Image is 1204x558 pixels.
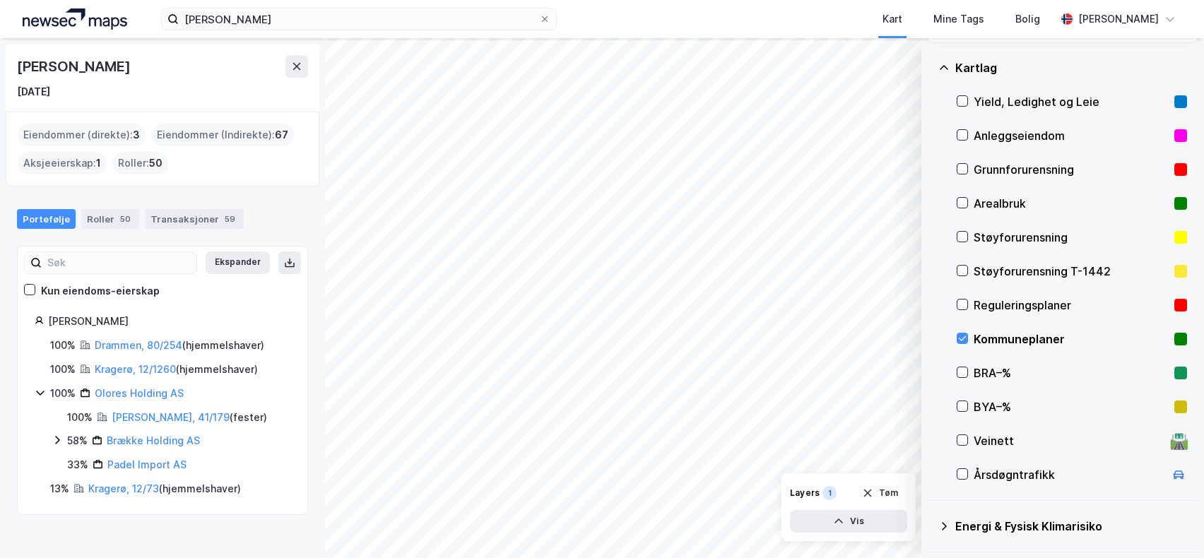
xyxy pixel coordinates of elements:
[112,411,230,423] a: [PERSON_NAME], 41/179
[88,482,159,494] a: Kragerø, 12/73
[41,283,160,299] div: Kun eiendoms-eierskap
[50,480,69,497] div: 13%
[17,55,133,78] div: [PERSON_NAME]
[67,432,88,449] div: 58%
[822,486,837,500] div: 1
[1133,490,1204,558] div: Kontrollprogram for chat
[179,8,539,30] input: Søk på adresse, matrikkel, gårdeiere, leietakere eller personer
[117,212,134,226] div: 50
[149,155,163,172] span: 50
[853,482,907,504] button: Tøm
[974,127,1169,144] div: Anleggseiendom
[974,263,1169,280] div: Støyforurensning T-1442
[17,83,50,100] div: [DATE]
[974,364,1169,381] div: BRA–%
[95,387,184,399] a: Olores Holding AS
[50,337,76,354] div: 100%
[790,487,820,499] div: Layers
[81,209,139,229] div: Roller
[883,11,902,28] div: Kart
[95,361,258,378] div: ( hjemmelshaver )
[95,363,176,375] a: Kragerø, 12/1260
[974,195,1169,212] div: Arealbruk
[974,331,1169,348] div: Kommuneplaner
[151,124,294,146] div: Eiendommer (Indirekte) :
[206,251,270,274] button: Ekspander
[1015,11,1040,28] div: Bolig
[974,297,1169,314] div: Reguleringsplaner
[112,152,168,174] div: Roller :
[96,155,101,172] span: 1
[955,518,1187,535] div: Energi & Fysisk Klimarisiko
[18,124,146,146] div: Eiendommer (direkte) :
[17,209,76,229] div: Portefølje
[145,209,244,229] div: Transaksjoner
[974,229,1169,246] div: Støyforurensning
[133,126,140,143] span: 3
[67,456,88,473] div: 33%
[974,93,1169,110] div: Yield, Ledighet og Leie
[23,8,127,30] img: logo.a4113a55bc3d86da70a041830d287a7e.svg
[112,409,267,426] div: ( fester )
[88,480,241,497] div: ( hjemmelshaver )
[1078,11,1159,28] div: [PERSON_NAME]
[974,432,1164,449] div: Veinett
[50,385,76,402] div: 100%
[955,59,1187,76] div: Kartlag
[18,152,107,174] div: Aksjeeierskap :
[107,458,187,470] a: Padel Import AS
[42,252,196,273] input: Søk
[50,361,76,378] div: 100%
[974,466,1164,483] div: Årsdøgntrafikk
[1133,490,1204,558] iframe: Chat Widget
[275,126,288,143] span: 67
[95,337,264,354] div: ( hjemmelshaver )
[67,409,93,426] div: 100%
[1169,432,1188,450] div: 🛣️
[222,212,238,226] div: 59
[790,510,907,533] button: Vis
[974,161,1169,178] div: Grunnforurensning
[933,11,984,28] div: Mine Tags
[107,434,200,446] a: Brække Holding AS
[974,398,1169,415] div: BYA–%
[95,339,182,351] a: Drammen, 80/254
[48,313,290,330] div: [PERSON_NAME]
